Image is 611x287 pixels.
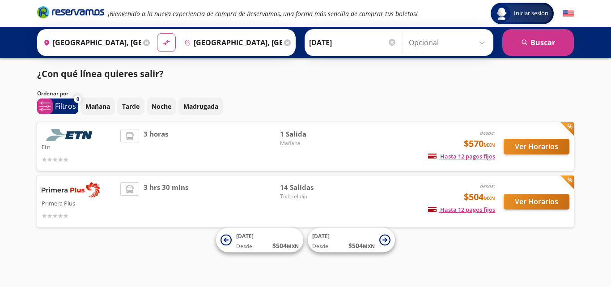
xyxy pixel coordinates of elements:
span: 1 Salida [280,129,343,139]
button: English [563,8,574,19]
span: [DATE] [312,232,330,240]
button: Noche [147,98,176,115]
input: Buscar Destino [181,31,282,54]
span: $ 504 [348,241,375,250]
button: Buscar [502,29,574,56]
button: Mañana [81,98,115,115]
p: Madrugada [183,102,218,111]
span: Hasta 12 pagos fijos [428,152,495,160]
button: [DATE]Desde:$504MXN [308,228,395,253]
span: 3 hrs 30 mins [144,182,188,221]
p: Primera Plus [42,197,116,208]
span: Mañana [280,139,343,147]
em: ¡Bienvenido a la nueva experiencia de compra de Reservamos, una forma más sencilla de comprar tus... [108,9,418,18]
button: 0Filtros [37,99,78,114]
em: desde: [480,129,495,137]
input: Elegir Fecha [309,31,397,54]
img: Etn [42,129,100,141]
span: $ 504 [272,241,299,250]
i: Brand Logo [37,5,104,19]
p: Filtros [55,101,76,111]
small: MXN [484,195,495,201]
span: Hasta 12 pagos fijos [428,206,495,214]
small: MXN [484,141,495,148]
a: Brand Logo [37,5,104,21]
p: Etn [42,141,116,152]
button: [DATE]Desde:$504MXN [216,228,303,253]
p: Noche [152,102,171,111]
small: MXN [363,243,375,249]
button: Ver Horarios [504,139,569,154]
span: $504 [464,190,495,204]
button: Madrugada [178,98,223,115]
span: $570 [464,137,495,150]
span: 3 horas [144,129,168,164]
em: desde: [480,182,495,190]
span: [DATE] [236,232,254,240]
p: Tarde [122,102,140,111]
span: 0 [76,95,79,103]
small: MXN [287,243,299,249]
input: Opcional [409,31,489,54]
p: Ordenar por [37,90,68,98]
span: Todo el día [280,193,343,201]
input: Buscar Origen [40,31,141,54]
button: Ver Horarios [504,194,569,210]
p: ¿Con qué línea quieres salir? [37,67,164,81]
span: Iniciar sesión [510,9,552,18]
span: Desde: [312,242,330,250]
span: Desde: [236,242,254,250]
button: Tarde [117,98,144,115]
span: 14 Salidas [280,182,343,193]
img: Primera Plus [42,182,100,197]
p: Mañana [85,102,110,111]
